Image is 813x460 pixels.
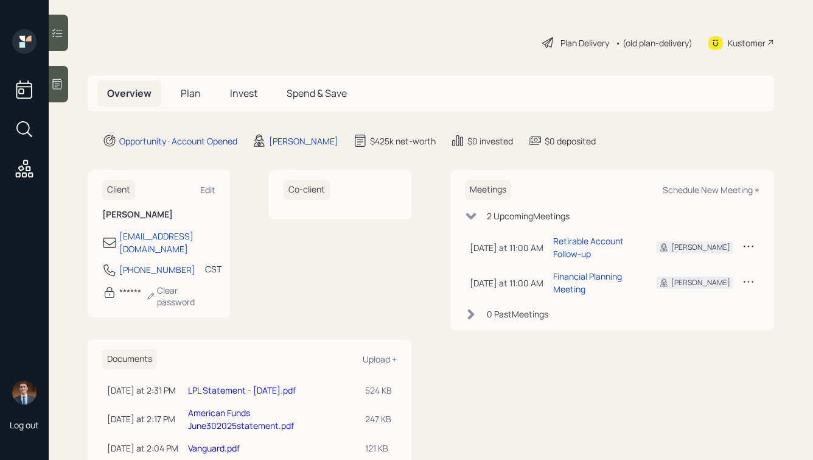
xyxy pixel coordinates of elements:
img: hunter_neumayer.jpg [12,380,37,405]
div: [DATE] at 11:00 AM [470,241,543,254]
span: Spend & Save [287,87,347,100]
div: [DATE] at 2:17 PM [107,412,178,425]
div: [PERSON_NAME] [671,277,730,288]
span: Plan [181,87,201,100]
div: [PHONE_NUMBER] [119,263,195,276]
div: Log out [10,419,39,431]
div: $425k net-worth [370,135,436,147]
div: 0 Past Meeting s [487,308,548,320]
div: $0 invested [467,135,513,147]
div: Edit [200,184,215,196]
div: CST [205,263,222,275]
div: [DATE] at 2:31 PM [107,384,178,397]
div: Clear password [146,285,215,308]
div: Schedule New Meeting + [663,184,759,196]
div: Kustomer [728,37,766,49]
h6: [PERSON_NAME] [102,210,215,220]
h6: Client [102,180,135,200]
div: [DATE] at 2:04 PM [107,442,178,455]
div: Upload + [363,353,397,365]
a: Vanguard.pdf [188,442,240,454]
div: Plan Delivery [560,37,609,49]
div: [PERSON_NAME] [671,242,730,253]
div: 247 KB [365,412,392,425]
div: Financial Planning Meeting [553,270,637,295]
div: • (old plan-delivery) [615,37,693,49]
span: Invest [230,87,257,100]
div: 121 KB [365,442,392,455]
div: Opportunity · Account Opened [119,135,237,147]
div: [PERSON_NAME] [269,135,338,147]
div: Retirable Account Follow-up [553,235,637,260]
h6: Co-client [284,180,330,200]
div: 524 KB [365,384,392,397]
div: 2 Upcoming Meeting s [487,210,570,222]
div: [EMAIL_ADDRESS][DOMAIN_NAME] [119,230,215,255]
h6: Documents [102,349,157,369]
div: $0 deposited [545,135,596,147]
div: [DATE] at 11:00 AM [470,277,543,289]
span: Overview [107,87,152,100]
a: LPL Statement - [DATE].pdf [188,384,296,396]
a: American Funds June302025statement.pdf [188,407,294,431]
h6: Meetings [465,180,511,200]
